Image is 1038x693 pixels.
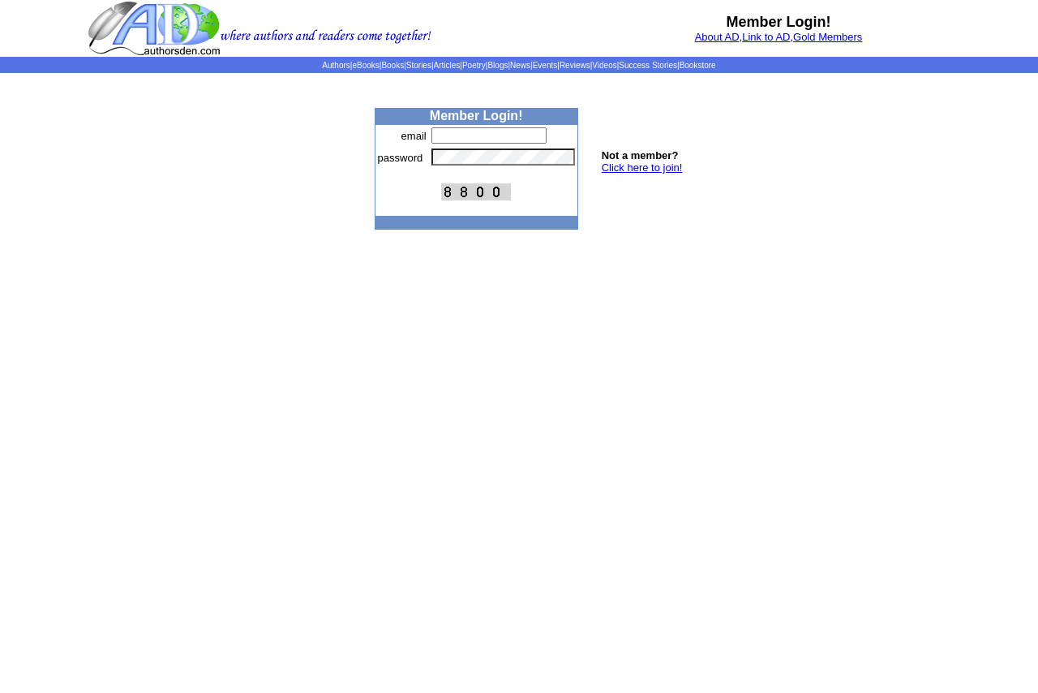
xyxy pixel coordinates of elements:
[462,61,486,70] a: Poetry
[406,61,431,70] a: Stories
[441,183,511,200] img: This Is CAPTCHA Image
[695,31,740,43] a: About AD
[602,149,679,161] b: Not a member?
[680,61,716,70] a: Bookstore
[793,31,862,43] a: Gold Members
[322,61,715,70] span: | | | | | | | | | | | |
[510,61,530,70] a: News
[378,152,423,164] font: password
[533,61,558,70] a: Events
[352,61,379,70] a: eBooks
[602,161,683,174] a: Click here to join!
[401,130,427,142] font: email
[727,14,831,30] b: Member Login!
[592,61,616,70] a: Videos
[381,61,404,70] a: Books
[619,61,677,70] a: Success Stories
[742,31,790,43] a: Link to AD
[487,61,508,70] a: Blogs
[434,61,461,70] a: Articles
[322,61,350,70] a: Authors
[695,31,863,43] font: , ,
[430,109,523,123] b: Member Login!
[560,61,590,70] a: Reviews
